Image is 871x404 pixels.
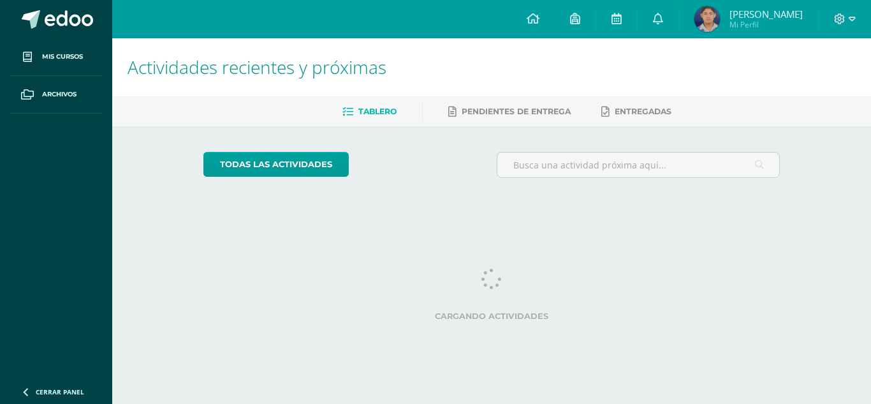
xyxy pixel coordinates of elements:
[342,101,397,122] a: Tablero
[42,52,83,62] span: Mis cursos
[694,6,720,32] img: 04ad1a66cd7e658e3e15769894bcf075.png
[10,76,102,114] a: Archivos
[42,89,77,100] span: Archivos
[203,152,349,177] a: todas las Actividades
[615,107,671,116] span: Entregadas
[203,311,780,321] label: Cargando actividades
[448,101,571,122] a: Pendientes de entrega
[36,387,84,396] span: Cerrar panel
[462,107,571,116] span: Pendientes de entrega
[497,153,780,177] input: Busca una actividad próxima aquí...
[128,55,386,79] span: Actividades recientes y próximas
[729,8,803,20] span: [PERSON_NAME]
[10,38,102,76] a: Mis cursos
[358,107,397,116] span: Tablero
[601,101,671,122] a: Entregadas
[729,19,803,30] span: Mi Perfil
